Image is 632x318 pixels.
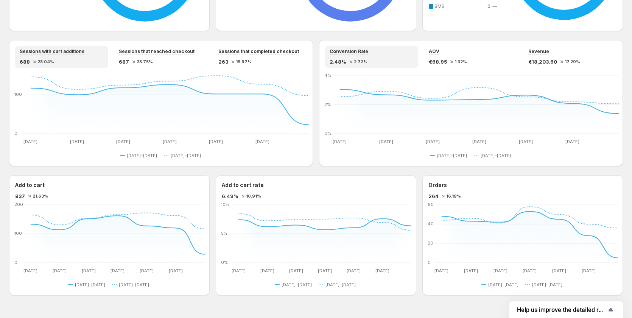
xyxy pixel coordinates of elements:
button: [DATE]–[DATE] [164,151,204,160]
span: 21.63% [33,194,48,198]
text: [DATE] [23,268,37,273]
span: [DATE]–[DATE] [488,282,518,288]
h3: Add to cart [15,181,45,189]
text: [DATE] [552,268,566,273]
text: 200 [14,202,23,207]
span: [DATE]–[DATE] [171,153,201,159]
text: 0 [428,260,431,265]
span: Revenue [528,48,549,55]
span: 6.49% [222,192,238,200]
text: [DATE] [523,268,537,273]
span: [DATE]–[DATE] [437,153,467,159]
button: Show survey - Help us improve the detailed report for A/B campaigns [517,305,615,314]
span: 0 [487,3,490,9]
span: Conversion Rate [330,48,368,55]
button: [DATE]–[DATE] [430,151,470,160]
text: 5% [221,231,227,236]
td: SMS [433,2,478,11]
button: [DATE]–[DATE] [525,280,565,289]
span: €18,203.60 [528,58,557,65]
h3: Add to cart rate [222,181,264,189]
span: 264 [428,192,439,200]
button: [DATE]–[DATE] [481,280,521,289]
text: 100 [14,231,22,236]
text: [DATE] [111,268,125,273]
span: 23.75% [137,59,153,64]
text: 0 [14,260,17,265]
span: 1.32% [455,59,467,64]
text: [DATE] [318,268,332,273]
text: [DATE] [53,268,67,273]
text: 100 [14,92,22,97]
text: [DATE] [23,139,37,144]
button: [DATE]–[DATE] [112,280,152,289]
text: [DATE] [376,268,390,273]
span: 687 [119,58,129,65]
span: 17.29% [565,59,580,64]
text: [DATE] [582,268,596,273]
button: [DATE]–[DATE] [275,280,315,289]
button: [DATE]–[DATE] [68,280,108,289]
text: [DATE] [260,268,274,273]
text: 60 [428,202,434,207]
span: 10.91% [246,194,261,198]
span: 15.97% [236,59,252,64]
span: 23.04% [37,59,54,64]
span: 2.48% [330,58,346,65]
text: [DATE] [289,268,303,273]
text: 10% [221,202,229,207]
span: 837 [15,192,25,200]
span: [DATE]–[DATE] [119,282,149,288]
text: 2% [324,102,331,107]
span: Sessions that completed checkout [218,48,299,55]
text: [DATE] [464,268,478,273]
span: [DATE]–[DATE] [532,282,562,288]
text: 0% [324,131,331,136]
h3: Orders [428,181,447,189]
button: [DATE]–[DATE] [474,151,514,160]
text: [DATE] [209,139,223,144]
span: Sessions with cart additions [20,48,84,55]
text: [DATE] [163,139,177,144]
span: [DATE]–[DATE] [282,282,312,288]
button: [DATE]–[DATE] [120,151,160,160]
text: [DATE] [493,268,507,273]
span: AOV [429,48,439,55]
text: 4% [324,73,331,78]
text: [DATE] [82,268,96,273]
span: 263 [218,58,228,65]
span: [DATE]–[DATE] [481,153,511,159]
text: [DATE] [347,268,361,273]
text: 40 [428,221,434,226]
span: 688 [20,58,30,65]
text: 0% [221,260,228,265]
text: [DATE] [255,139,269,144]
button: [DATE]–[DATE] [319,280,359,289]
text: [DATE] [140,268,154,273]
text: 0 [14,131,17,136]
span: [DATE]–[DATE] [75,282,105,288]
span: SMS [434,3,445,9]
span: 16.19% [446,194,461,198]
span: Help us improve the detailed report for A/B campaigns [517,306,606,313]
span: Sessions that reached checkout [119,48,195,55]
text: [DATE] [116,139,130,144]
span: 2.72% [354,59,367,64]
text: [DATE] [70,139,84,144]
text: [DATE] [333,139,347,144]
span: [DATE]–[DATE] [325,282,356,288]
text: [DATE] [472,139,486,144]
span: [DATE]–[DATE] [127,153,157,159]
text: [DATE] [519,139,533,144]
text: [DATE] [434,268,448,273]
text: 20 [428,240,433,246]
text: [DATE] [565,139,579,144]
span: €68.95 [429,58,447,65]
text: [DATE] [169,268,183,273]
text: [DATE] [426,139,440,144]
text: [DATE] [232,268,246,273]
text: [DATE] [379,139,393,144]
